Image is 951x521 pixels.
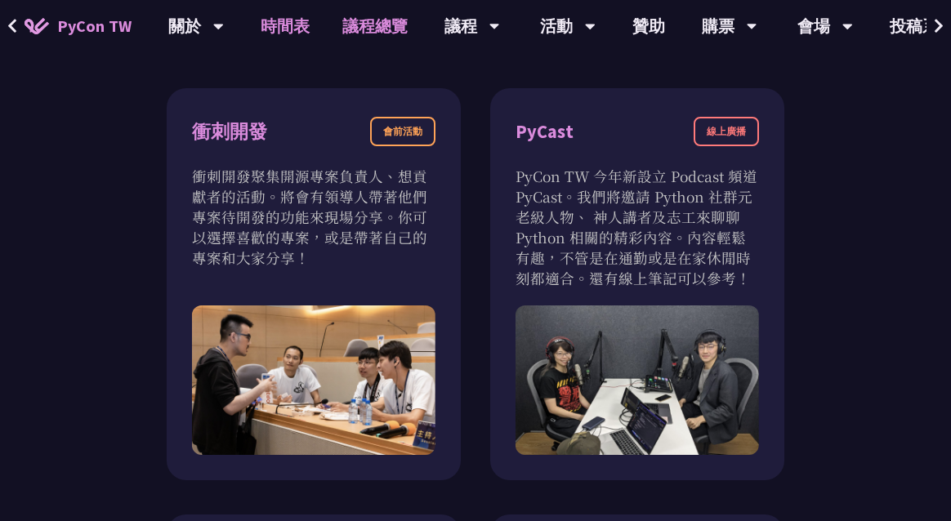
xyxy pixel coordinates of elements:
[192,305,435,455] img: Sprint
[370,117,435,146] div: 會前活動
[516,166,759,288] p: PyCon TW 今年新設立 Podcast 頻道 PyCast。我們將邀請 Python 社群元老級人物、 神人講者及志工來聊聊 Python 相關的精彩內容。內容輕鬆有趣，不管是在通勤或是在...
[57,14,132,38] span: PyCon TW
[192,118,267,146] div: 衝刺開發
[192,166,435,268] p: 衝刺開發聚集開源專案負責人、想貢獻者的活動。將會有領導人帶著他們專案待開發的功能來現場分享。你可以選擇喜歡的專案，或是帶著自己的專案和大家分享！
[8,6,148,47] a: PyCon TW
[694,117,759,146] div: 線上廣播
[25,18,49,34] img: Home icon of PyCon TW 2025
[516,305,759,455] img: PyCast
[516,118,574,146] div: PyCast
